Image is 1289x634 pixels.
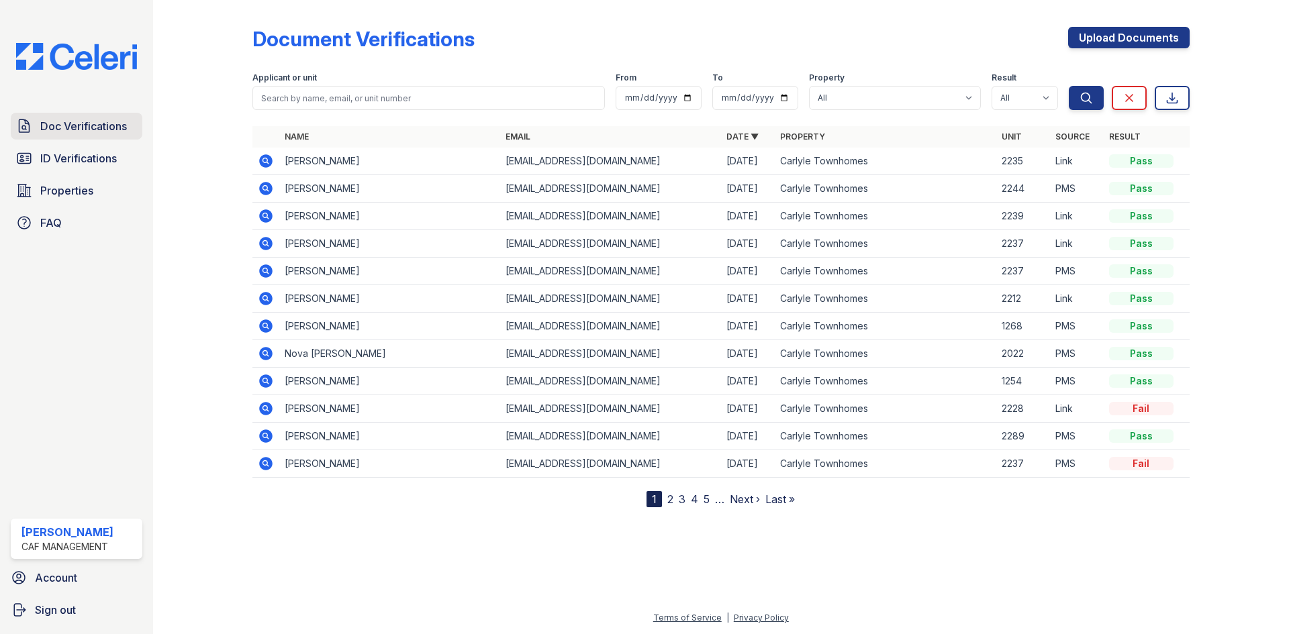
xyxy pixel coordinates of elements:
label: To [712,72,723,83]
td: [PERSON_NAME] [279,450,500,478]
td: [DATE] [721,285,775,313]
div: Pass [1109,374,1174,388]
td: [EMAIL_ADDRESS][DOMAIN_NAME] [500,313,721,340]
a: Source [1055,131,1090,142]
img: CE_Logo_Blue-a8612792a0a2168367f1c8372b55b34899dd931a85d93a1a3d3e32e68fde9ad4.png [5,43,148,70]
td: 1268 [996,313,1050,340]
td: [PERSON_NAME] [279,175,500,203]
td: [EMAIL_ADDRESS][DOMAIN_NAME] [500,148,721,175]
td: [DATE] [721,148,775,175]
td: [EMAIL_ADDRESS][DOMAIN_NAME] [500,285,721,313]
td: [PERSON_NAME] [279,258,500,285]
td: Carlyle Townhomes [775,423,996,450]
td: 2022 [996,340,1050,368]
td: 1254 [996,368,1050,395]
td: 2237 [996,230,1050,258]
div: Pass [1109,154,1174,168]
a: Unit [1002,131,1022,142]
div: Pass [1109,319,1174,333]
label: Applicant or unit [252,72,317,83]
td: Link [1050,285,1104,313]
td: 2239 [996,203,1050,230]
td: Carlyle Townhomes [775,285,996,313]
td: 2235 [996,148,1050,175]
div: Pass [1109,292,1174,305]
td: PMS [1050,313,1104,340]
td: PMS [1050,368,1104,395]
label: From [616,72,636,83]
td: [DATE] [721,368,775,395]
td: Carlyle Townhomes [775,230,996,258]
div: Pass [1109,182,1174,195]
span: … [715,491,724,507]
a: Last » [765,492,795,506]
a: Privacy Policy [734,613,789,623]
td: [DATE] [721,423,775,450]
a: 3 [679,492,685,506]
td: Carlyle Townhomes [775,175,996,203]
a: 5 [704,492,710,506]
a: Terms of Service [653,613,722,623]
a: Result [1109,131,1141,142]
a: ID Verifications [11,145,142,172]
div: [PERSON_NAME] [21,524,113,540]
td: Link [1050,395,1104,423]
td: [PERSON_NAME] [279,368,500,395]
td: 2212 [996,285,1050,313]
td: Carlyle Townhomes [775,450,996,478]
a: Property [780,131,825,142]
td: Carlyle Townhomes [775,313,996,340]
div: Pass [1109,237,1174,250]
td: [PERSON_NAME] [279,230,500,258]
div: | [726,613,729,623]
td: Carlyle Townhomes [775,340,996,368]
label: Property [809,72,845,83]
td: Carlyle Townhomes [775,368,996,395]
td: [EMAIL_ADDRESS][DOMAIN_NAME] [500,203,721,230]
label: Result [992,72,1016,83]
td: 2237 [996,450,1050,478]
td: Carlyle Townhomes [775,148,996,175]
div: Fail [1109,457,1174,470]
td: PMS [1050,258,1104,285]
a: Next › [730,492,760,506]
a: Name [285,131,309,142]
td: 2244 [996,175,1050,203]
td: PMS [1050,340,1104,368]
div: Pass [1109,264,1174,278]
div: Pass [1109,209,1174,223]
td: PMS [1050,450,1104,478]
td: [EMAIL_ADDRESS][DOMAIN_NAME] [500,450,721,478]
div: 1 [647,491,662,507]
span: Doc Verifications [40,118,127,134]
td: [DATE] [721,175,775,203]
div: Pass [1109,347,1174,360]
a: FAQ [11,209,142,236]
td: Carlyle Townhomes [775,203,996,230]
button: Sign out [5,596,148,623]
td: [PERSON_NAME] [279,423,500,450]
td: [EMAIL_ADDRESS][DOMAIN_NAME] [500,423,721,450]
a: Email [506,131,530,142]
a: Doc Verifications [11,113,142,140]
td: PMS [1050,423,1104,450]
span: Account [35,570,77,586]
td: Link [1050,148,1104,175]
td: [PERSON_NAME] [279,148,500,175]
td: Link [1050,203,1104,230]
td: [EMAIL_ADDRESS][DOMAIN_NAME] [500,340,721,368]
td: [DATE] [721,258,775,285]
td: Link [1050,230,1104,258]
div: CAF Management [21,540,113,553]
a: Upload Documents [1068,27,1190,48]
span: ID Verifications [40,150,117,166]
a: Date ▼ [726,131,759,142]
td: PMS [1050,175,1104,203]
td: 2237 [996,258,1050,285]
div: Document Verifications [252,27,475,51]
a: Account [5,564,148,591]
td: Carlyle Townhomes [775,395,996,423]
td: [PERSON_NAME] [279,313,500,340]
div: Fail [1109,402,1174,415]
td: [DATE] [721,395,775,423]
